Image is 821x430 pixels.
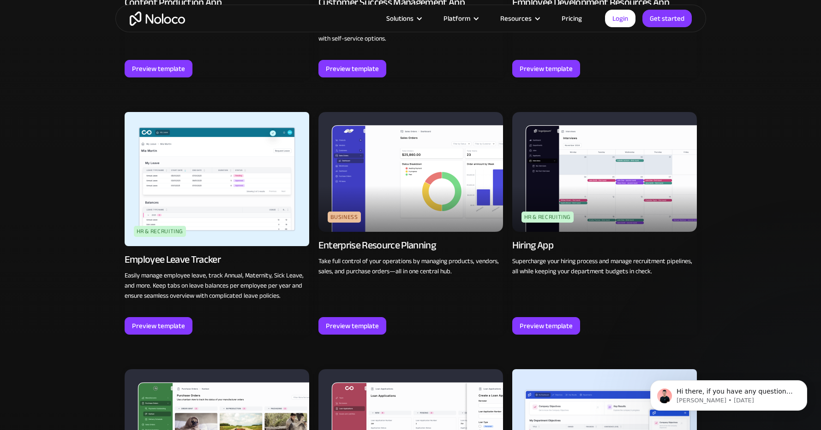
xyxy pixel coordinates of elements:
iframe: Intercom notifications message [636,361,821,425]
div: Employee Leave Tracker [125,253,221,266]
div: Resources [500,12,532,24]
div: HR & Recruiting [521,212,574,223]
a: Pricing [550,12,593,24]
a: HR & RecruitingHiring AppSupercharge your hiring process and manage recruitment pipelines, all wh... [512,112,697,335]
p: Take full control of your operations by managing products, vendors, sales, and purchase orders—al... [318,256,503,277]
div: Business [328,212,361,223]
div: Preview template [132,63,185,75]
a: Login [605,10,635,27]
div: Solutions [375,12,432,24]
a: home [130,12,185,26]
div: Preview template [326,320,379,332]
div: Enterprise Resource Planning [318,239,436,252]
a: BusinessEnterprise Resource PlanningTake full control of your operations by managing products, ve... [318,112,503,335]
a: HR & RecruitingEmployee Leave TrackerEasily manage employee leave, track Annual, Maternity, Sick ... [125,112,309,335]
div: Platform [443,12,470,24]
div: Preview template [520,63,573,75]
div: Resources [489,12,550,24]
div: Preview template [520,320,573,332]
p: Supercharge your hiring process and manage recruitment pipelines, all while keeping your departme... [512,256,697,277]
div: Platform [432,12,489,24]
div: Solutions [386,12,413,24]
div: Preview template [326,63,379,75]
div: HR & Recruiting [134,226,186,237]
p: Easily manage employee leave, track Annual, Maternity, Sick Leave, and more. Keep tabs on leave b... [125,271,309,301]
a: Get started [642,10,692,27]
div: Hiring App [512,239,553,252]
div: Preview template [132,320,185,332]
